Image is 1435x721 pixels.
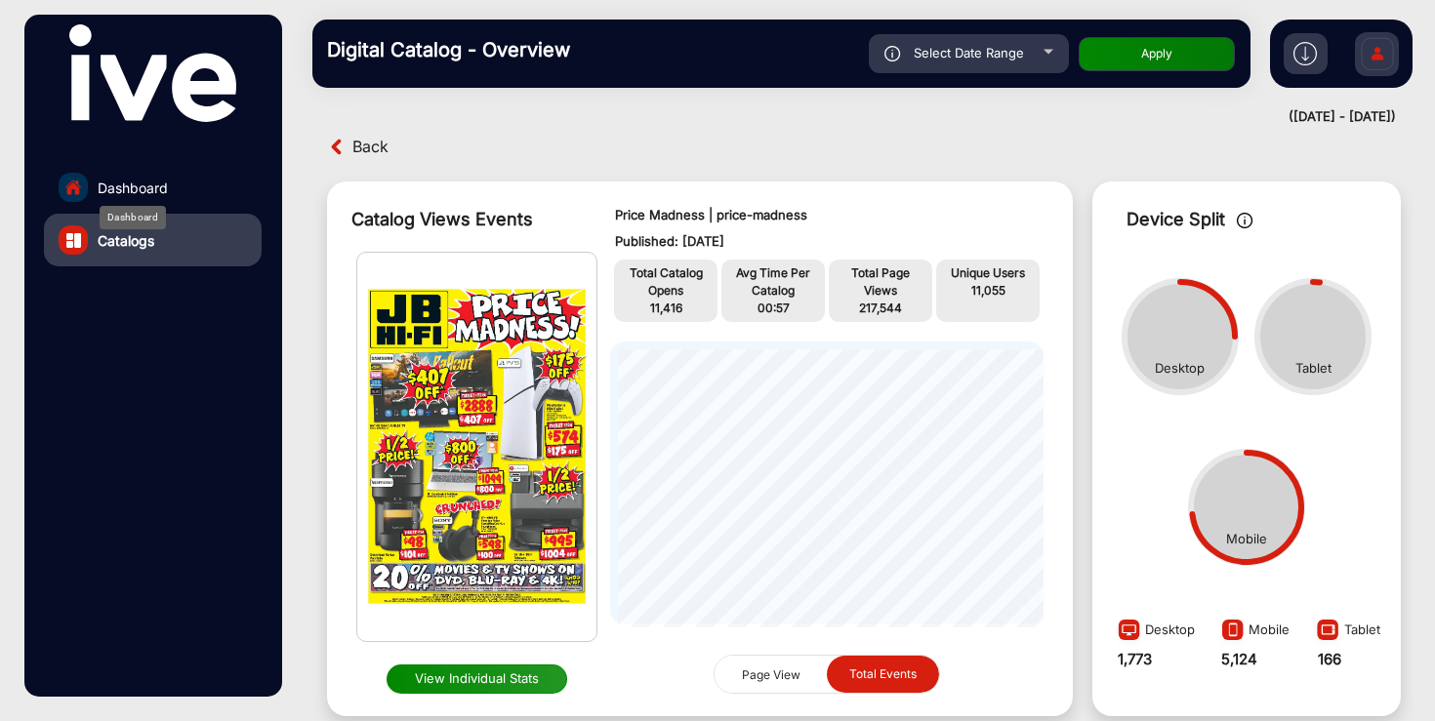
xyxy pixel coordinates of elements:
span: 11,055 [971,283,1005,298]
img: home [64,179,82,196]
span: Dashboard [98,178,168,198]
div: Tablet [1295,359,1332,379]
div: Mobile [1216,613,1290,649]
span: Total Events [838,656,928,693]
strong: 5,124 [1221,650,1257,668]
div: Dashboard [100,206,166,229]
p: Unique Users [941,264,1035,282]
img: icon [884,46,901,61]
p: Total Page Views [834,264,927,300]
div: Mobile [1226,530,1267,549]
div: Tablet [1311,613,1380,649]
img: back arrow [327,137,348,157]
img: h2download.svg [1293,42,1317,65]
img: image [1113,618,1145,649]
img: image [1216,618,1249,649]
p: Published: [DATE] [615,232,1039,252]
button: View Individual Stats [387,664,568,694]
strong: 1,773 [1118,650,1152,668]
div: Desktop [1113,613,1195,649]
img: Sign%20Up.svg [1357,22,1398,91]
span: 11,416 [650,300,682,315]
button: Total Events [827,656,939,693]
p: Avg Time Per Catalog [726,264,820,300]
a: Dashboard [44,161,262,214]
img: img [357,253,596,641]
button: Apply [1079,37,1235,71]
p: Price Madness | price-madness [615,206,1039,225]
h3: Digital Catalog - Overview [327,38,600,61]
span: Back [352,132,389,162]
img: icon [1237,213,1253,228]
strong: 166 [1318,650,1341,668]
span: Catalogs [98,230,154,251]
div: ([DATE] - [DATE]) [293,107,1396,127]
img: image [1311,618,1344,649]
span: 217,544 [859,300,902,315]
p: Total Catalog Opens [619,264,713,300]
img: vmg-logo [69,24,235,122]
span: Select Date Range [914,45,1024,60]
button: Page View [715,656,827,694]
div: Catalog Views Events [351,206,576,232]
a: Catalogs [44,214,262,266]
span: Page View [742,666,800,681]
span: 00:57 [758,300,790,315]
mat-button-toggle-group: graph selection [714,655,940,695]
span: Device Split [1127,209,1225,229]
div: Desktop [1155,359,1205,379]
img: catalog [66,233,81,248]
